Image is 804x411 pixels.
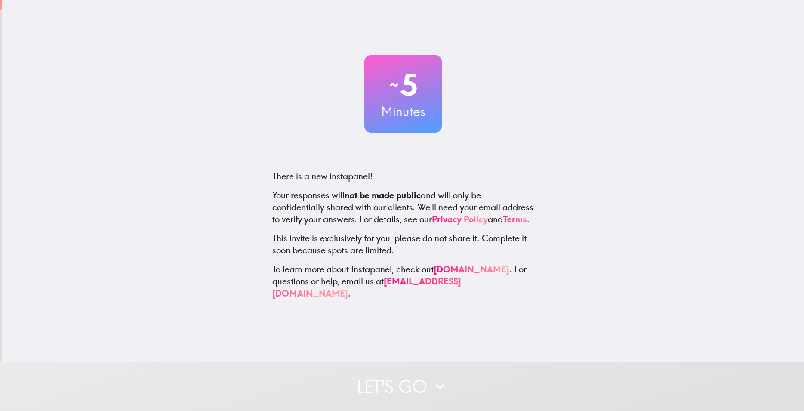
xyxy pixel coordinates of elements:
[272,263,534,300] p: To learn more about Instapanel, check out . For questions or help, email us at .
[272,276,461,299] a: [EMAIL_ADDRESS][DOMAIN_NAME]
[434,264,509,275] a: [DOMAIN_NAME]
[345,190,421,201] b: not be made public
[432,214,488,225] a: Privacy Policy
[364,67,442,102] h2: 5
[503,214,527,225] a: Terms
[272,171,373,182] span: There is a new instapanel!
[272,189,534,226] p: Your responses will and will only be confidentially shared with our clients. We'll need your emai...
[388,72,400,98] span: ~
[364,102,442,121] h3: Minutes
[272,232,534,256] p: This invite is exclusively for you, please do not share it. Complete it soon because spots are li...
